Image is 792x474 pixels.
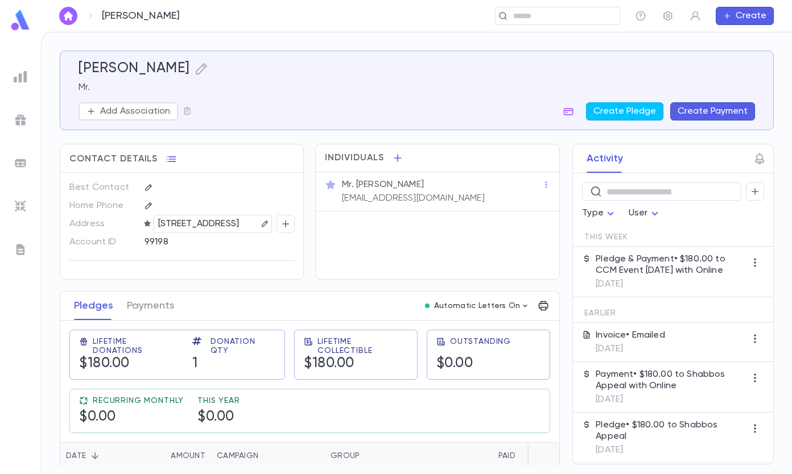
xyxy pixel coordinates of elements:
span: This Year [197,396,240,405]
img: logo [9,9,32,31]
div: User [629,202,662,224]
span: Outstanding [450,337,511,346]
p: [PERSON_NAME] [102,10,180,22]
p: Best Contact [69,178,135,197]
span: User [629,209,648,218]
div: Outstanding [521,442,607,469]
p: Home Phone [69,197,135,215]
span: Type [582,209,604,218]
p: Mr. [PERSON_NAME] [342,179,424,190]
span: Recurring Monthly [93,396,184,405]
img: home_white.a664292cf8c1dea59945f0da9f25487c.svg [61,11,75,20]
img: reports_grey.c525e4749d1bce6a11f5fe2a8de1b229.svg [14,70,27,84]
h5: [PERSON_NAME] [79,60,190,77]
span: Lifetime Collectible [317,337,408,355]
p: [EMAIL_ADDRESS][DOMAIN_NAME] [342,193,484,204]
div: Date [60,442,137,469]
div: Group [325,442,410,469]
span: Contact Details [69,153,158,165]
div: Date [66,442,86,469]
img: campaigns_grey.99e729a5f7ee94e3726e6486bddda8f1.svg [14,113,27,127]
button: Payments [127,292,174,320]
span: Earlier [584,309,616,318]
button: Add Association [79,102,178,120]
button: Create Payment [670,102,755,120]
div: Group [331,442,360,469]
p: [DATE] [596,394,746,405]
div: Amount [171,442,205,469]
p: [DATE] [596,278,746,290]
button: Automatic Letters On [420,298,534,314]
p: Account ID [69,233,135,251]
span: This Week [584,232,628,242]
div: 99198 [145,233,264,250]
p: [DATE] [596,444,746,456]
p: Invoice • Emailed [596,330,665,341]
h5: 1 [192,355,198,372]
p: Automatic Letters On [434,301,521,310]
span: Individuals [325,152,384,164]
button: Sort [86,447,104,465]
img: imports_grey.530a8a0e642e233f2baf0ef88e8c9fcb.svg [14,199,27,213]
h5: $0.00 [197,409,234,426]
p: Pledge & Payment • $180.00 to CCM Event [DATE] with Online [596,253,746,276]
span: Donation Qty [211,337,275,355]
h5: $180.00 [79,355,130,372]
div: Amount [137,442,211,469]
div: Paid [410,442,521,469]
div: Campaign [217,442,258,469]
div: Paid [498,442,515,469]
div: Type [582,202,617,224]
p: Mr. [79,82,755,93]
p: [STREET_ADDRESS] [158,217,240,231]
p: [DATE] [596,343,665,355]
h5: $0.00 [79,409,116,426]
p: Add Association [100,106,170,117]
h5: $0.00 [436,355,473,372]
p: Payment • $180.00 to Shabbos Appeal with Online [596,369,746,392]
button: Pledges [74,292,113,320]
img: letters_grey.7941b92b52307dd3b8a917253454ce1c.svg [14,243,27,256]
p: Address [69,215,135,233]
div: Campaign [211,442,325,469]
img: batches_grey.339ca447c9d9533ef1741baa751efc33.svg [14,156,27,170]
button: Activity [587,144,623,173]
span: Lifetime Donations [93,337,179,355]
p: Pledge • $180.00 to Shabbos Appeal [596,419,746,442]
button: Create [716,7,774,25]
h5: $180.00 [304,355,354,372]
button: Create Pledge [586,102,663,120]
